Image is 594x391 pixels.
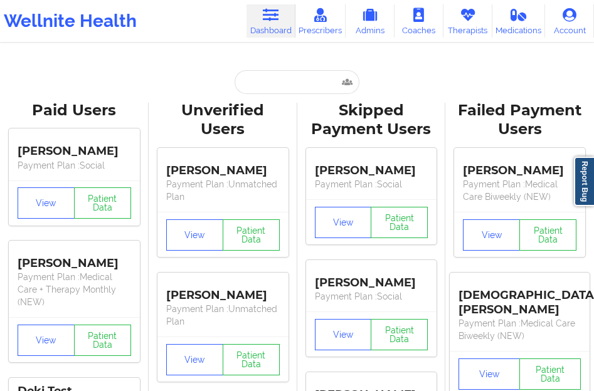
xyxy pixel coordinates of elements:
div: [PERSON_NAME] [18,247,131,271]
div: Skipped Payment Users [306,101,437,140]
a: Admins [346,4,395,38]
div: [PERSON_NAME] [315,154,428,178]
button: Patient Data [74,187,131,219]
p: Payment Plan : Social [315,290,428,303]
div: [DEMOGRAPHIC_DATA][PERSON_NAME] [459,279,581,317]
p: Payment Plan : Unmatched Plan [166,178,280,203]
p: Payment Plan : Social [18,159,131,172]
div: [PERSON_NAME] [315,266,428,290]
div: [PERSON_NAME] [463,154,576,178]
a: Prescribers [295,4,346,38]
button: Patient Data [371,207,428,238]
button: Patient Data [371,319,428,350]
button: View [18,187,75,219]
button: Patient Data [519,219,576,251]
div: Failed Payment Users [454,101,585,140]
button: View [18,325,75,356]
a: Report Bug [574,157,594,206]
a: Medications [492,4,545,38]
div: [PERSON_NAME] [166,154,280,178]
button: View [166,219,223,251]
p: Payment Plan : Medical Care Biweekly (NEW) [459,317,581,342]
p: Payment Plan : Medical Care + Therapy Monthly (NEW) [18,271,131,308]
button: Patient Data [223,344,280,375]
button: View [315,207,372,238]
button: View [166,344,223,375]
button: View [315,319,372,350]
div: Paid Users [9,101,140,120]
a: Account [545,4,594,38]
div: [PERSON_NAME] [166,279,280,303]
a: Coaches [395,4,443,38]
button: Patient Data [223,219,280,251]
p: Payment Plan : Social [315,178,428,190]
a: Dashboard [247,4,295,38]
div: [PERSON_NAME] [18,135,131,159]
a: Therapists [443,4,492,38]
div: Unverified Users [157,101,289,140]
button: View [459,358,520,390]
button: Patient Data [74,325,131,356]
p: Payment Plan : Unmatched Plan [166,303,280,328]
p: Payment Plan : Medical Care Biweekly (NEW) [463,178,576,203]
button: Patient Data [519,358,581,390]
button: View [463,219,520,251]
